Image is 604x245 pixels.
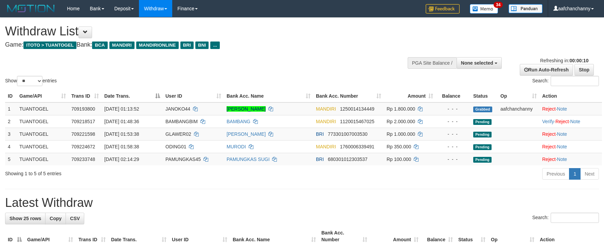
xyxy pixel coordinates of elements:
span: MANDIRIONLINE [136,42,179,49]
span: Copy 1760006339491 to clipboard [340,144,374,149]
span: Grabbed [473,107,492,112]
span: BRI [316,157,324,162]
span: Pending [473,132,492,137]
label: Search: [532,213,599,223]
span: 34 [494,2,503,8]
td: · [539,153,602,165]
span: 709224672 [71,144,95,149]
span: PAMUNGKAS45 [165,157,201,162]
span: 709193800 [71,106,95,112]
td: 1 [5,102,17,115]
input: Search: [551,76,599,86]
div: - - - [439,118,468,125]
span: Rp 100.000 [387,157,411,162]
td: · [539,140,602,153]
a: Note [557,106,567,112]
div: - - - [439,105,468,112]
span: ODING01 [165,144,186,149]
a: [PERSON_NAME] [227,106,266,112]
a: Previous [542,168,569,180]
span: None selected [461,60,493,66]
a: [PERSON_NAME] [227,131,266,137]
span: Pending [473,157,492,163]
span: BAMBANGBIM [165,119,198,124]
th: Balance [436,90,470,102]
span: Copy 1250014134449 to clipboard [340,106,374,112]
a: 1 [569,168,581,180]
span: Copy 773301007003530 to clipboard [328,131,368,137]
span: BCA [92,42,107,49]
button: None selected [457,57,502,69]
span: [DATE] 01:53:38 [104,131,139,137]
div: - - - [439,131,468,137]
th: Op: activate to sort column ascending [498,90,539,102]
h1: Withdraw List [5,24,396,38]
a: CSV [66,213,84,224]
th: User ID: activate to sort column ascending [163,90,224,102]
td: 3 [5,128,17,140]
a: Note [557,157,567,162]
span: Copy 680301012303537 to clipboard [328,157,368,162]
td: 2 [5,115,17,128]
a: PAMUNGKAS SUGI [227,157,270,162]
span: BNI [195,42,209,49]
td: · [539,128,602,140]
span: Refreshing in: [540,58,588,63]
a: Note [557,131,567,137]
span: Pending [473,144,492,150]
span: Pending [473,119,492,125]
a: MURODI [227,144,246,149]
h1: Latest Withdraw [5,196,599,210]
a: Reject [542,106,556,112]
span: Rp 2.000.000 [387,119,415,124]
td: 4 [5,140,17,153]
th: Game/API: activate to sort column ascending [17,90,69,102]
span: CSV [70,216,80,221]
span: Copy [50,216,61,221]
span: MANDIRI [316,119,336,124]
td: TUANTOGEL [17,128,69,140]
a: Stop [574,64,594,76]
a: Copy [45,213,66,224]
label: Show entries [5,76,57,86]
span: Rp 1.000.000 [387,131,415,137]
a: Next [580,168,599,180]
span: Rp 350.000 [387,144,411,149]
td: · · [539,115,602,128]
th: Trans ID: activate to sort column ascending [69,90,102,102]
a: Reject [542,157,556,162]
td: aafchanchanny [498,102,539,115]
a: BAMBANG [227,119,250,124]
th: Amount: activate to sort column ascending [384,90,436,102]
th: Date Trans.: activate to sort column descending [102,90,163,102]
span: [DATE] 01:58:38 [104,144,139,149]
span: [DATE] 02:14:29 [104,157,139,162]
span: MANDIRI [316,144,336,149]
td: 5 [5,153,17,165]
img: panduan.png [509,4,543,13]
div: Showing 1 to 5 of 5 entries [5,167,247,177]
span: JANOKO44 [165,106,190,112]
span: 709218517 [71,119,95,124]
span: BRI [180,42,194,49]
input: Search: [551,213,599,223]
img: Button%20Memo.svg [470,4,498,14]
a: Note [570,119,580,124]
span: MANDIRI [316,106,336,112]
a: Note [557,144,567,149]
img: MOTION_logo.png [5,3,57,14]
span: Show 25 rows [10,216,41,221]
span: 709221598 [71,131,95,137]
div: - - - [439,143,468,150]
th: Bank Acc. Number: activate to sort column ascending [313,90,384,102]
select: Showentries [17,76,42,86]
td: TUANTOGEL [17,102,69,115]
td: TUANTOGEL [17,153,69,165]
a: Verify [542,119,554,124]
a: Show 25 rows [5,213,46,224]
span: MANDIRI [109,42,135,49]
th: ID [5,90,17,102]
a: Reject [542,144,556,149]
span: ITOTO > TUANTOGEL [23,42,76,49]
span: 709233748 [71,157,95,162]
